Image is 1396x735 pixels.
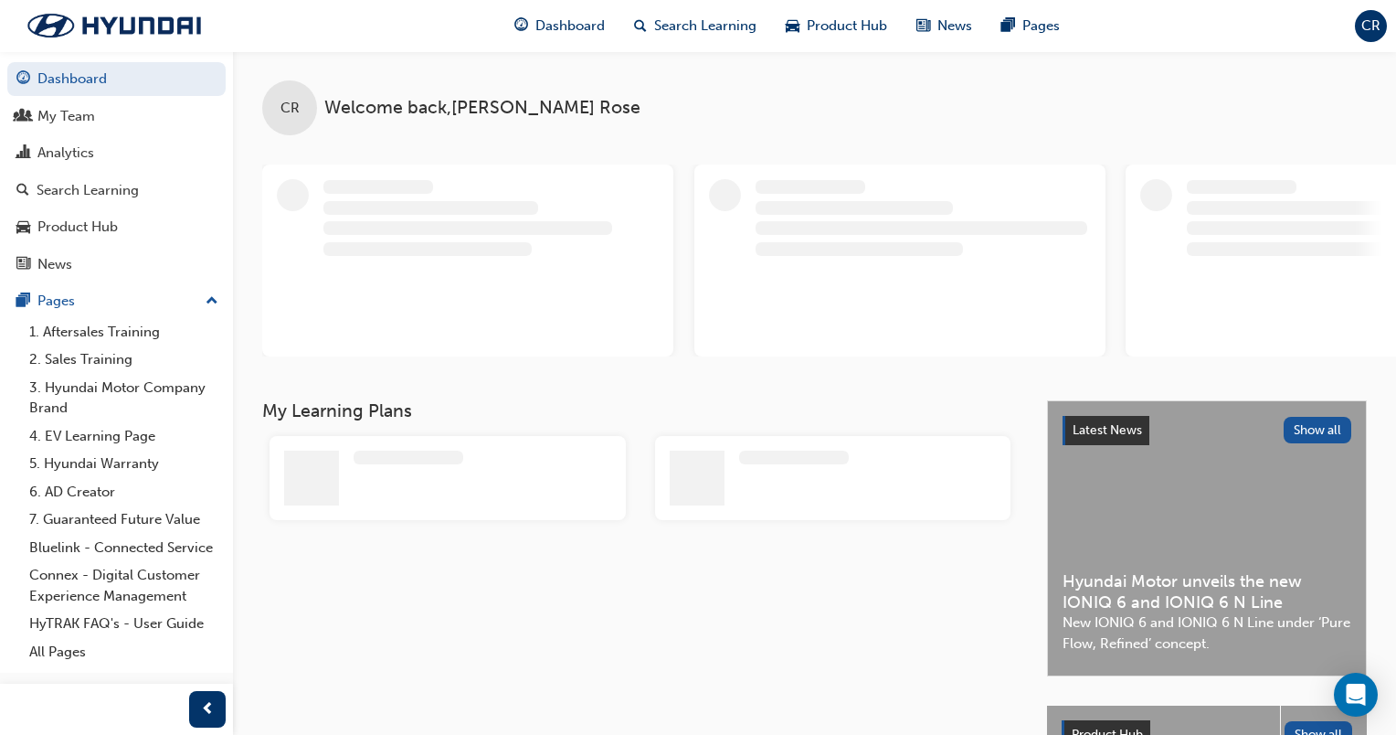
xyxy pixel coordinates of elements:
[22,610,226,638] a: HyTRAK FAQ's - User Guide
[807,16,887,37] span: Product Hub
[22,638,226,666] a: All Pages
[22,506,226,534] a: 7. Guaranteed Future Value
[7,284,226,318] button: Pages
[22,478,226,506] a: 6. AD Creator
[786,15,799,37] span: car-icon
[280,98,300,119] span: CR
[902,7,987,45] a: news-iconNews
[1361,16,1380,37] span: CR
[16,145,30,162] span: chart-icon
[514,15,528,37] span: guage-icon
[201,698,215,721] span: prev-icon
[1047,400,1367,676] a: Latest NewsShow allHyundai Motor unveils the new IONIQ 6 and IONIQ 6 N LineNew IONIQ 6 and IONIQ ...
[937,16,972,37] span: News
[771,7,902,45] a: car-iconProduct Hub
[9,6,219,45] img: Trak
[22,346,226,374] a: 2. Sales Training
[1063,416,1351,445] a: Latest NewsShow all
[37,143,94,164] div: Analytics
[916,15,930,37] span: news-icon
[16,293,30,310] span: pages-icon
[22,561,226,610] a: Connex - Digital Customer Experience Management
[22,422,226,451] a: 4. EV Learning Page
[1022,16,1060,37] span: Pages
[7,100,226,133] a: My Team
[500,7,619,45] a: guage-iconDashboard
[16,219,30,236] span: car-icon
[206,290,218,314] span: up-icon
[619,7,771,45] a: search-iconSearch Learning
[16,71,30,88] span: guage-icon
[535,16,605,37] span: Dashboard
[37,291,75,312] div: Pages
[22,374,226,422] a: 3. Hyundai Motor Company Brand
[37,180,139,201] div: Search Learning
[16,183,29,199] span: search-icon
[22,534,226,562] a: Bluelink - Connected Service
[22,318,226,346] a: 1. Aftersales Training
[1063,612,1351,654] span: New IONIQ 6 and IONIQ 6 N Line under ‘Pure Flow, Refined’ concept.
[7,248,226,282] a: News
[987,7,1074,45] a: pages-iconPages
[262,400,1018,421] h3: My Learning Plans
[324,98,640,119] span: Welcome back , [PERSON_NAME] Rose
[37,106,95,127] div: My Team
[37,217,118,238] div: Product Hub
[1073,422,1142,438] span: Latest News
[1355,10,1387,42] button: CR
[7,210,226,244] a: Product Hub
[37,254,72,275] div: News
[1334,673,1378,717] div: Open Intercom Messenger
[1063,571,1351,612] span: Hyundai Motor unveils the new IONIQ 6 and IONIQ 6 N Line
[16,109,30,125] span: people-icon
[16,257,30,273] span: news-icon
[654,16,756,37] span: Search Learning
[7,174,226,208] a: Search Learning
[634,15,647,37] span: search-icon
[7,59,226,284] button: DashboardMy TeamAnalyticsSearch LearningProduct HubNews
[7,136,226,170] a: Analytics
[1284,417,1352,443] button: Show all
[1001,15,1015,37] span: pages-icon
[22,450,226,478] a: 5. Hyundai Warranty
[7,62,226,96] a: Dashboard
